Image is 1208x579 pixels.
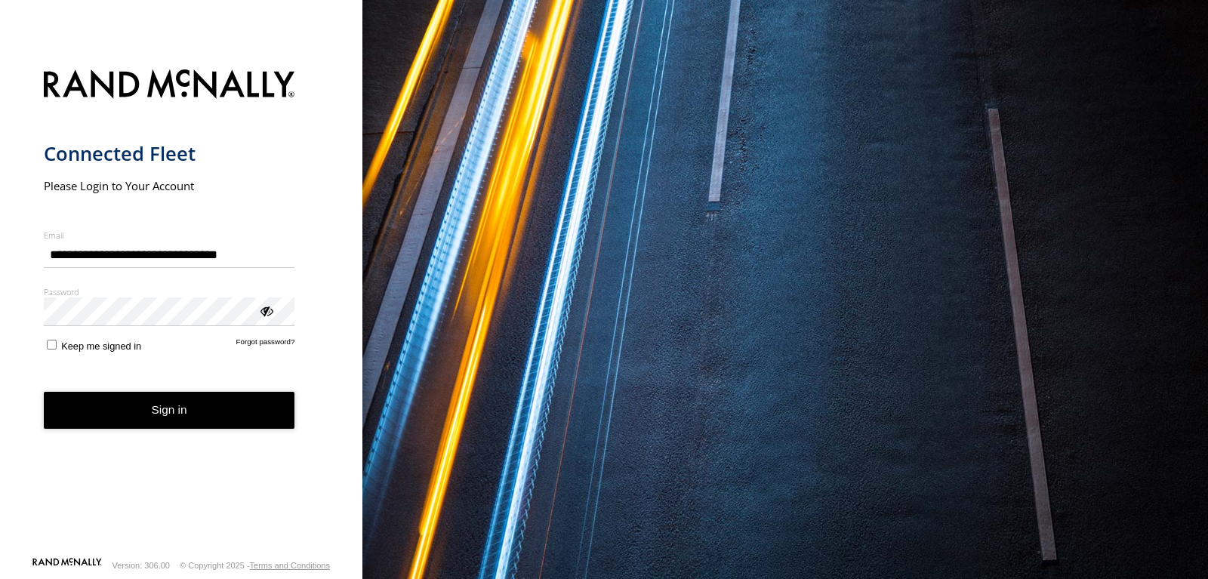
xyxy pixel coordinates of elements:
[258,303,273,318] div: ViewPassword
[44,178,295,193] h2: Please Login to Your Account
[32,558,102,573] a: Visit our Website
[44,392,295,429] button: Sign in
[236,337,295,352] a: Forgot password?
[250,561,330,570] a: Terms and Conditions
[44,286,295,297] label: Password
[44,66,295,105] img: Rand McNally
[47,340,57,350] input: Keep me signed in
[180,561,330,570] div: © Copyright 2025 -
[44,60,319,556] form: main
[61,340,141,352] span: Keep me signed in
[112,561,170,570] div: Version: 306.00
[44,229,295,241] label: Email
[44,141,295,166] h1: Connected Fleet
